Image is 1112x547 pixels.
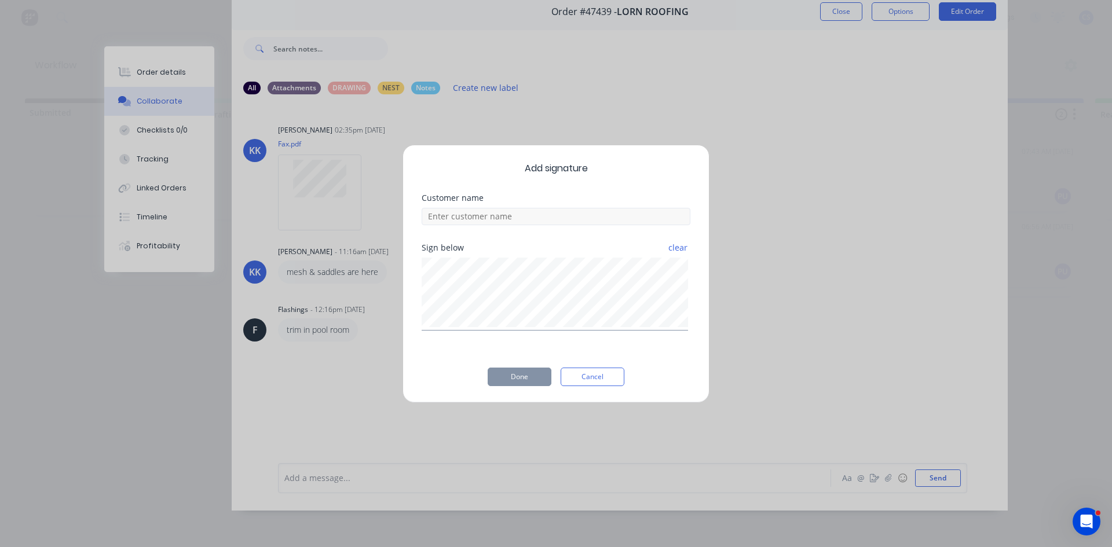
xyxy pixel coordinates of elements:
button: Cancel [561,368,624,386]
button: clear [668,237,688,258]
div: Sign below [422,244,690,252]
div: Customer name [422,194,690,202]
input: Enter customer name [422,208,690,225]
span: Add signature [422,161,690,175]
iframe: Intercom live chat [1073,508,1100,535]
button: Done [488,368,551,386]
